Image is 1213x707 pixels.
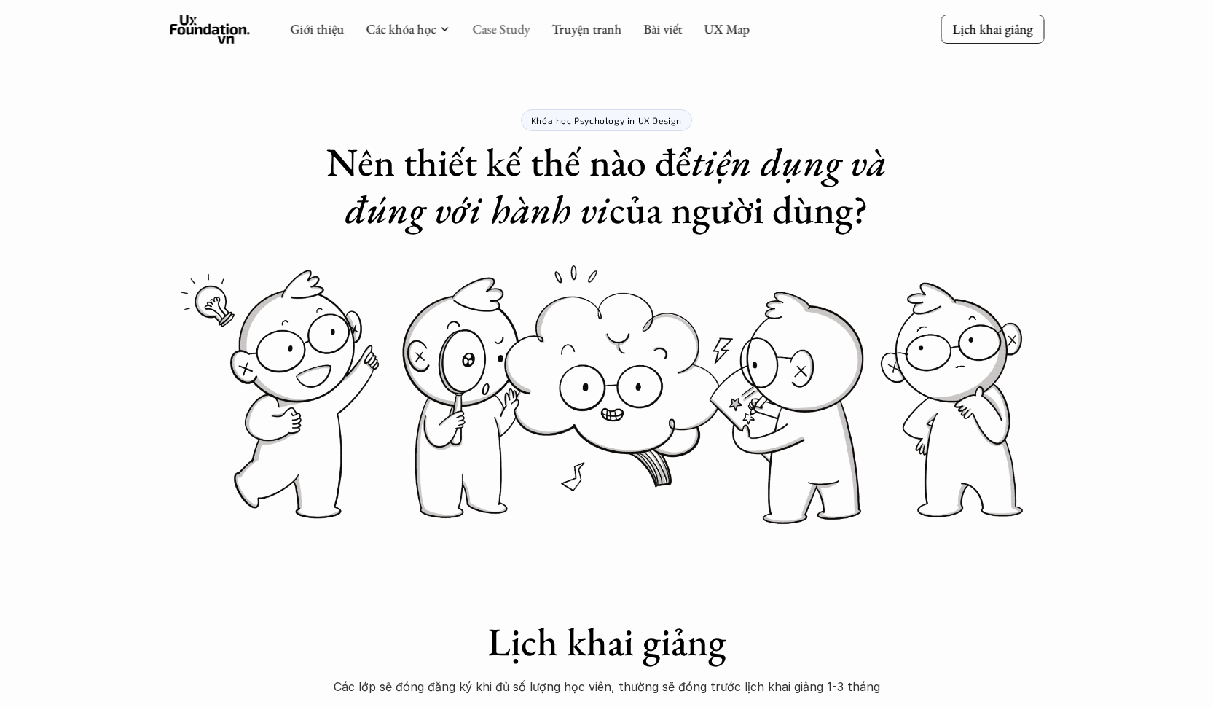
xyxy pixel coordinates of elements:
[345,136,896,235] em: tiện dụng và đúng với hành vi
[952,20,1032,37] p: Lịch khai giảng
[290,20,344,37] a: Giới thiệu
[704,20,750,37] a: UX Map
[941,15,1044,43] a: Lịch khai giảng
[315,138,898,233] h1: Nên thiết kế thế nào để của người dùng?
[643,20,682,37] a: Bài viết
[472,20,530,37] a: Case Study
[531,115,682,125] p: Khóa học Psychology in UX Design
[315,676,898,698] p: Các lớp sẽ đóng đăng ký khi đủ số lượng học viên, thường sẽ đóng trước lịch khai giảng 1-3 tháng
[366,20,436,37] a: Các khóa học
[315,618,898,665] h1: Lịch khai giảng
[551,20,621,37] a: Truyện tranh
